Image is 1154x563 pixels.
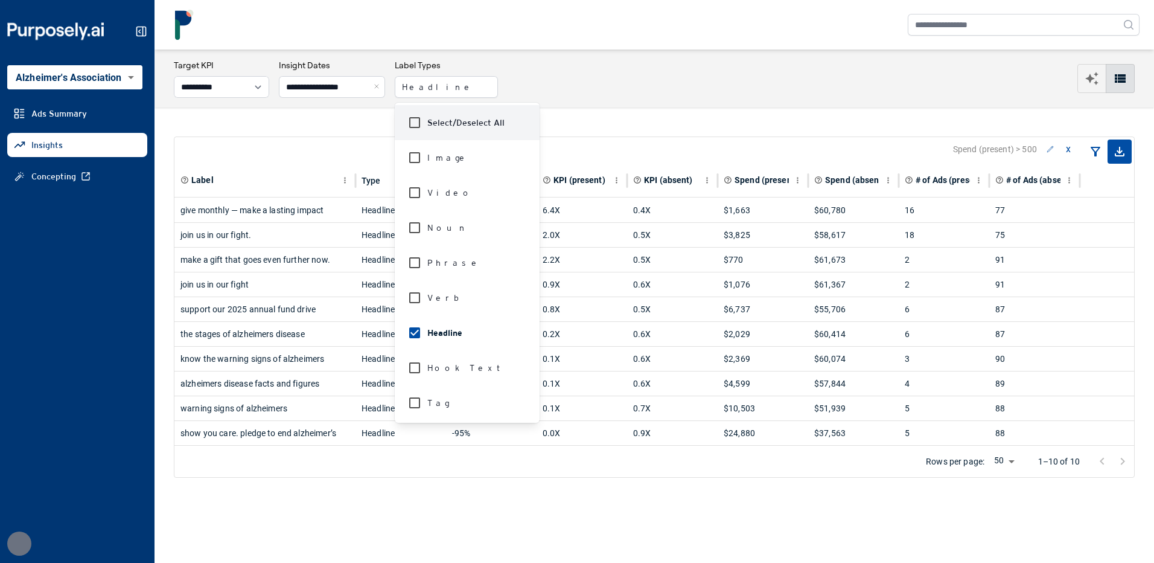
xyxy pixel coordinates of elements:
div: 0.2X [543,322,621,346]
div: 0.6X [633,347,712,371]
div: $58,617 [814,223,893,247]
div: 0.5X [633,223,712,247]
div: Headline [362,248,440,272]
h3: Target KPI [174,59,269,71]
span: Phrase [427,257,481,269]
div: 77 [995,198,1074,222]
div: $2,369 [724,347,802,371]
div: $2,029 [724,322,802,346]
div: Headline [362,223,440,247]
span: Ads Summary [31,108,87,120]
div: Alzheimer's Association [7,65,142,89]
div: 0.1X [543,347,621,371]
div: 0.6X [633,272,712,297]
div: 4 [905,372,983,396]
div: 6 [905,322,983,346]
div: support our 2025 annual fund drive [180,297,349,321]
div: $51,939 [814,396,893,420]
span: Spend (present) [735,174,798,186]
button: # of Ads (absent) column menu [1062,173,1077,188]
div: Headline [362,347,440,371]
div: 50 [989,454,1018,469]
a: Ads Summary [7,101,147,126]
button: Close [372,76,385,98]
div: $4,599 [724,372,802,396]
h3: Label Types [395,59,498,71]
div: 91 [995,272,1074,297]
div: $6,737 [724,297,802,321]
div: join us in our fight [180,272,349,297]
div: warning signs of alzheimers [180,396,349,420]
div: $61,673 [814,248,893,272]
div: $1,663 [724,198,802,222]
ul: Headline [395,103,540,423]
div: show you care. pledge to end alzheimer’s [180,421,349,445]
div: 16 [905,198,983,222]
span: Hook Text [427,362,506,374]
div: $60,074 [814,347,893,371]
div: 2.0X [543,223,621,247]
span: Tag [427,397,449,409]
div: Headline [362,396,440,420]
div: $37,563 [814,421,893,445]
svg: Aggregate KPI value of all ads where label is present [543,176,551,184]
div: 6 [905,297,983,321]
button: Spend (absent) column menu [881,173,896,188]
div: $60,414 [814,322,893,346]
div: join us in our fight. [180,223,349,247]
div: 88 [995,421,1074,445]
span: Noun [427,222,468,234]
span: Concepting [31,170,76,182]
div: 87 [995,297,1074,321]
div: Headline [362,272,440,297]
a: Concepting [7,164,147,188]
button: # of Ads (present) column menu [971,173,986,188]
svg: Total number of ads where label is present [905,176,913,184]
div: 18 [905,223,983,247]
span: Image [427,152,469,164]
div: Type [362,176,381,185]
p: 1–10 of 10 [1038,455,1080,468]
div: 75 [995,223,1074,247]
div: give monthly — make a lasting impact [180,198,349,222]
div: 87 [995,322,1074,346]
div: $1,076 [724,272,802,297]
button: Headline [395,76,498,98]
div: 6.4X [543,198,621,222]
div: $24,880 [724,421,802,445]
span: # of Ads (absent) [1006,174,1073,186]
div: 2 [905,248,983,272]
span: Insights [31,139,63,151]
div: $60,780 [814,198,893,222]
span: Video [427,187,473,199]
div: 89 [995,372,1074,396]
div: 0.6X [633,322,712,346]
label: Select/Deselect All [427,117,505,129]
span: Spend (absent) [825,174,885,186]
svg: Total number of ads where label is absent [995,176,1004,184]
div: 5 [905,421,983,445]
span: KPI (absent) [644,174,693,186]
div: alzheimers disease facts and figures [180,372,349,396]
div: 0.1X [543,396,621,420]
div: 88 [995,396,1074,420]
span: # of Ads (present) [916,174,985,186]
div: $10,503 [724,396,802,420]
div: 0.7X [633,396,712,420]
span: Label [191,174,214,186]
svg: Total spend on all ads where label is absent [814,176,823,184]
svg: Aggregate KPI value of all ads where label is absent [633,176,642,184]
div: 91 [995,248,1074,272]
a: Insights [7,133,147,157]
span: Verb [427,292,464,304]
button: Spend (present) column menu [790,173,805,188]
div: 0.5X [633,297,712,321]
div: 0.1X [543,372,621,396]
div: 0.0X [543,421,621,445]
p: Rows per page: [926,455,984,468]
div: Headline [362,198,440,222]
div: 0.6X [633,372,712,396]
div: Headline [362,421,440,445]
div: 0.4X [633,198,712,222]
div: 0.9X [543,272,621,297]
